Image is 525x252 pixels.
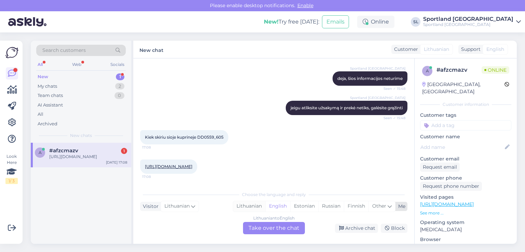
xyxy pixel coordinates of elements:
span: Online [482,66,509,74]
div: Sportland [GEOGRAPHIC_DATA] [423,22,513,27]
div: All [36,60,44,69]
button: Emails [322,15,349,28]
div: Support [458,46,481,53]
div: Web [71,60,83,69]
div: Archived [38,121,57,127]
span: deja, šios informacijos neturime [337,76,403,81]
a: [URL][DOMAIN_NAME] [420,201,474,207]
span: Seen ✓ 15:48 [380,115,405,121]
span: Sportland [GEOGRAPHIC_DATA] [350,66,405,71]
span: Sportland [GEOGRAPHIC_DATA] [350,95,405,100]
div: Sportland [GEOGRAPHIC_DATA] [423,16,513,22]
p: Browser [420,236,511,243]
div: Customer [391,46,418,53]
span: Lithuanian [164,202,190,210]
span: Seen ✓ 15:48 [380,86,405,91]
span: jeigu atliksite užsakymą ir prekė netiks, galėsite grąžinti [291,105,403,110]
a: Sportland [GEOGRAPHIC_DATA]Sportland [GEOGRAPHIC_DATA] [423,16,521,27]
span: Kiek skiriu sioje kuprineje DD0559_605 [145,135,224,140]
span: 17:08 [142,174,168,179]
span: Other [372,203,386,209]
div: Team chats [38,92,63,99]
p: Customer email [420,155,511,163]
div: New [38,73,48,80]
span: English [486,46,504,53]
img: Askly Logo [5,46,18,59]
span: 17:08 [142,145,168,150]
input: Add a tag [420,120,511,130]
div: [GEOGRAPHIC_DATA], [GEOGRAPHIC_DATA] [422,81,504,95]
p: [MEDICAL_DATA] [420,226,511,233]
span: Lithuanian [424,46,449,53]
div: Finnish [344,201,368,211]
div: Take over the chat [243,222,305,234]
p: Customer name [420,133,511,140]
div: Customer information [420,101,511,108]
div: 1 [116,73,124,80]
div: 1 / 3 [5,178,18,184]
p: Visited pages [420,194,511,201]
span: #afzcmazv [49,148,78,154]
div: Estonian [290,201,318,211]
div: Request email [420,163,460,172]
span: a [426,68,429,73]
div: Lithuanian [233,201,265,211]
span: New chats [70,132,92,139]
div: All [38,111,43,118]
b: New! [264,18,279,25]
div: Archive chat [335,224,378,233]
div: Me [395,203,405,210]
div: Look Here [5,153,18,184]
div: My chats [38,83,57,90]
a: [URL][DOMAIN_NAME] [145,164,192,169]
div: Visitor [140,203,159,210]
span: Search customers [42,47,86,54]
div: Block [381,224,407,233]
div: 1 [121,148,127,154]
div: Try free [DATE]: [264,18,319,26]
div: 0 [115,92,124,99]
div: # afzcmazv [436,66,482,74]
div: Online [357,16,394,28]
p: Customer tags [420,112,511,119]
div: Choose the language and reply [140,192,407,198]
span: a [39,150,42,155]
p: Operating system [420,219,511,226]
p: See more ... [420,210,511,216]
div: Request phone number [420,182,482,191]
div: 2 [115,83,124,90]
p: Customer phone [420,174,511,182]
div: Lithuanian to English [253,215,295,221]
p: Chrome [TECHNICAL_ID] [420,243,511,250]
input: Add name [420,143,503,151]
label: New chat [139,45,163,54]
div: English [265,201,290,211]
div: [DATE] 17:08 [106,160,127,165]
span: Enable [295,2,315,9]
div: Socials [109,60,126,69]
div: SL [411,17,420,27]
div: Russian [318,201,344,211]
div: [URL][DOMAIN_NAME] [49,154,127,160]
div: AI Assistant [38,102,63,109]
